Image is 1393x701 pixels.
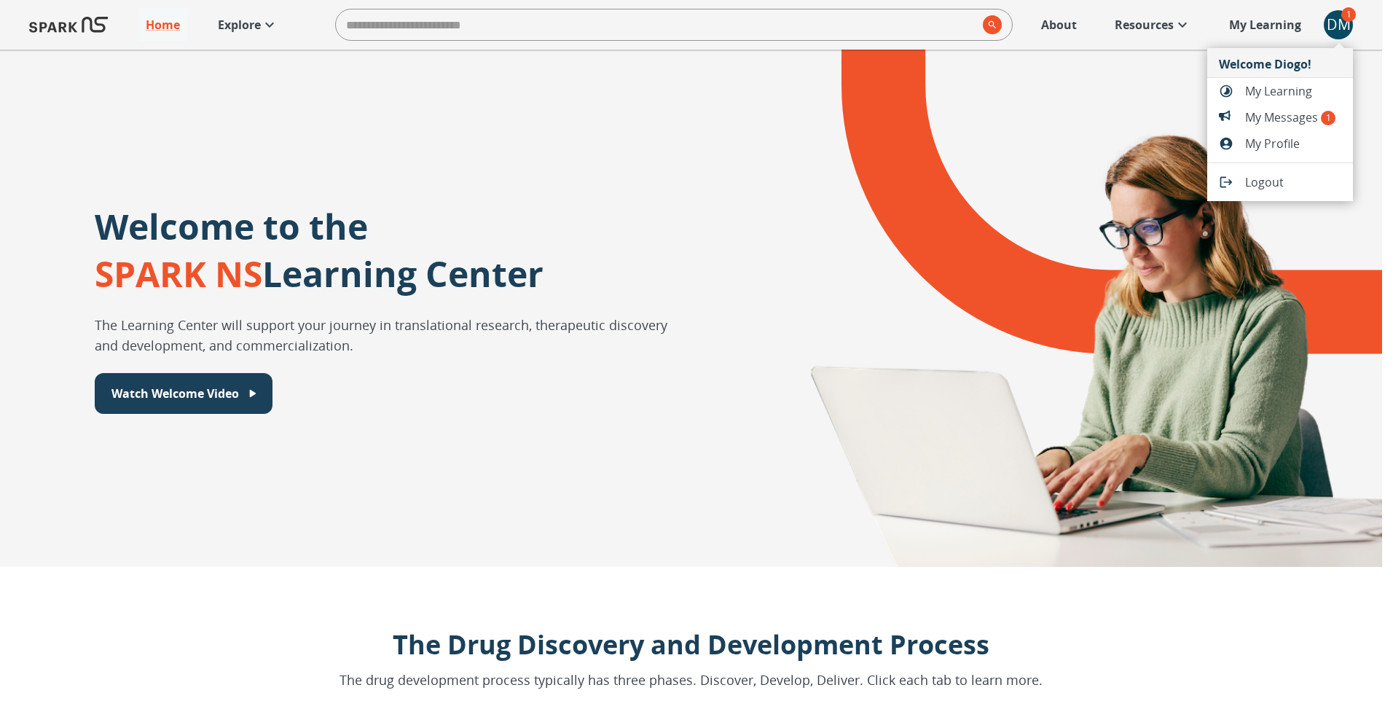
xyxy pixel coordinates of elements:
span: My Profile [1245,135,1341,152]
span: Logout [1245,173,1341,191]
span: My Messages [1245,109,1341,126]
li: Welcome Diogo! [1207,48,1353,78]
span: 1 [1321,111,1335,125]
span: My Learning [1245,82,1341,100]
